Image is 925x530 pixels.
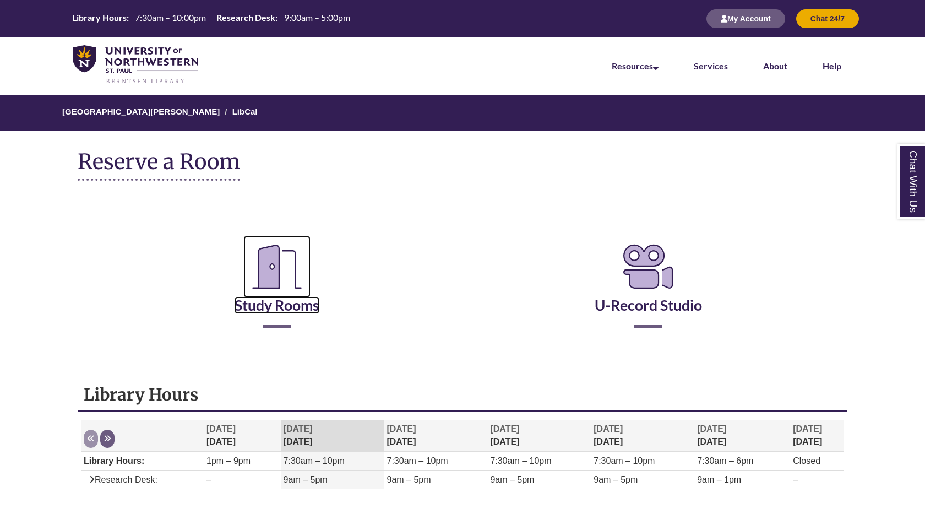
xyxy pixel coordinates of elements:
th: [DATE] [204,420,281,452]
div: Library Hours [78,378,847,509]
span: 7:30am – 10:00pm [135,12,206,23]
button: Next week [100,430,115,448]
th: [DATE] [790,420,844,452]
span: 9am – 5pm [387,475,431,484]
span: 9am – 5pm [594,475,638,484]
th: [DATE] [591,420,694,452]
span: Closed [793,456,820,466]
div: Reserve a Room [78,208,847,360]
button: Chat 24/7 [796,9,859,28]
td: Library Hours: [81,452,204,471]
span: [DATE] [387,424,416,434]
span: 7:30am – 10pm [490,456,551,466]
span: – [793,475,798,484]
th: [DATE] [487,420,591,452]
span: 7:30am – 10pm [387,456,448,466]
span: [DATE] [697,424,726,434]
th: [DATE] [384,420,487,452]
span: 7:30am – 10pm [594,456,655,466]
th: Research Desk: [212,12,279,24]
span: [DATE] [284,424,313,434]
nav: Breadcrumb [78,95,847,131]
a: U-Record Studio [595,269,702,314]
span: 7:30am – 6pm [697,456,753,466]
a: Study Rooms [235,269,319,314]
span: 9am – 1pm [697,475,741,484]
span: 1pm – 9pm [206,456,251,466]
a: Chat 24/7 [796,14,859,23]
span: 9:00am – 5:00pm [284,12,350,23]
h1: Reserve a Room [78,150,240,181]
span: 7:30am – 10pm [284,456,345,466]
a: Resources [612,61,659,71]
span: – [206,475,211,484]
span: [DATE] [793,424,822,434]
a: My Account [706,14,785,23]
span: [DATE] [206,424,236,434]
h1: Library Hours [84,384,841,405]
th: [DATE] [281,420,384,452]
table: Hours Today [68,12,354,25]
span: 9am – 5pm [490,475,534,484]
a: About [763,61,787,71]
th: [DATE] [694,420,790,452]
a: LibCal [232,107,258,116]
th: Library Hours: [68,12,130,24]
button: Previous week [84,430,98,448]
span: [DATE] [490,424,519,434]
a: Services [694,61,728,71]
span: [DATE] [594,424,623,434]
img: UNWSP Library Logo [73,45,198,85]
span: 9am – 5pm [284,475,328,484]
a: Hours Today [68,12,354,26]
a: [GEOGRAPHIC_DATA][PERSON_NAME] [62,107,220,116]
span: Research Desk: [84,475,157,484]
a: Help [823,61,841,71]
button: My Account [706,9,785,28]
div: Libchat [78,520,847,526]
